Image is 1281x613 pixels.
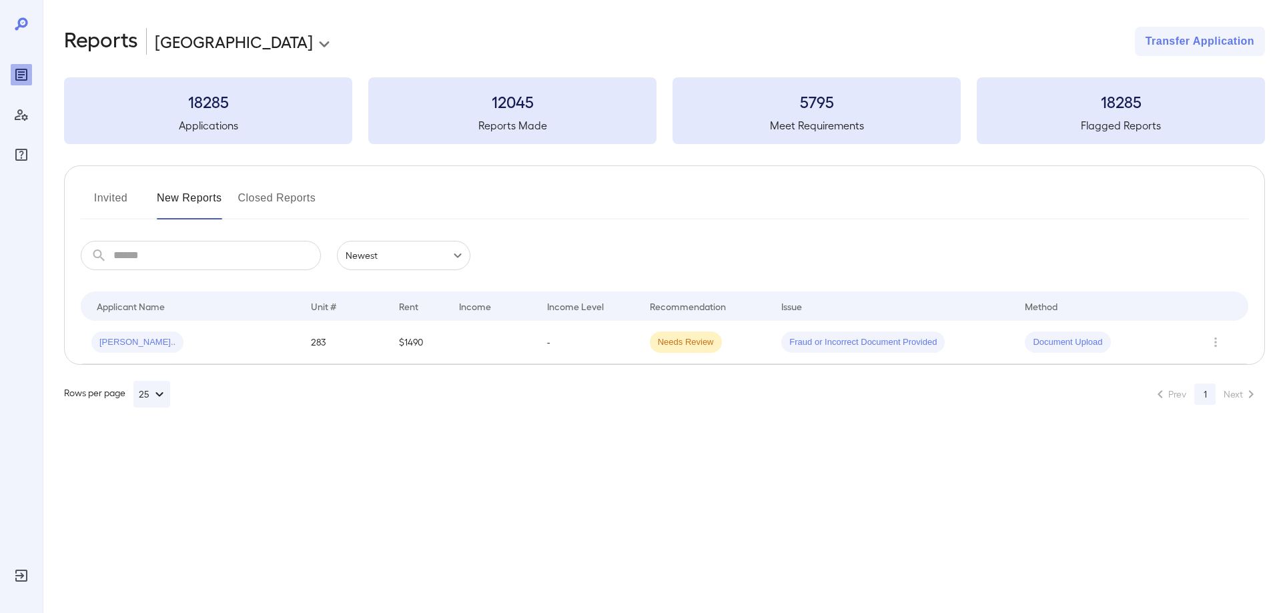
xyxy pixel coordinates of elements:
[91,336,183,349] span: [PERSON_NAME]..
[11,64,32,85] div: Reports
[1205,332,1226,353] button: Row Actions
[155,31,313,52] p: [GEOGRAPHIC_DATA]
[133,381,170,408] button: 25
[399,298,420,314] div: Rent
[673,91,961,112] h3: 5795
[157,187,222,219] button: New Reports
[311,298,336,314] div: Unit #
[1194,384,1216,405] button: page 1
[1146,384,1265,405] nav: pagination navigation
[459,298,491,314] div: Income
[64,77,1265,144] summary: 18285Applications12045Reports Made5795Meet Requirements18285Flagged Reports
[1025,336,1110,349] span: Document Upload
[536,321,639,364] td: -
[368,117,657,133] h5: Reports Made
[238,187,316,219] button: Closed Reports
[977,117,1265,133] h5: Flagged Reports
[337,241,470,270] div: Newest
[650,336,722,349] span: Needs Review
[11,565,32,586] div: Log Out
[300,321,388,364] td: 283
[64,27,138,56] h2: Reports
[64,117,352,133] h5: Applications
[650,298,726,314] div: Recommendation
[781,298,803,314] div: Issue
[81,187,141,219] button: Invited
[11,144,32,165] div: FAQ
[64,381,170,408] div: Rows per page
[388,321,448,364] td: $1490
[11,104,32,125] div: Manage Users
[64,91,352,112] h3: 18285
[977,91,1265,112] h3: 18285
[673,117,961,133] h5: Meet Requirements
[97,298,165,314] div: Applicant Name
[1025,298,1057,314] div: Method
[368,91,657,112] h3: 12045
[1135,27,1265,56] button: Transfer Application
[547,298,604,314] div: Income Level
[781,336,945,349] span: Fraud or Incorrect Document Provided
